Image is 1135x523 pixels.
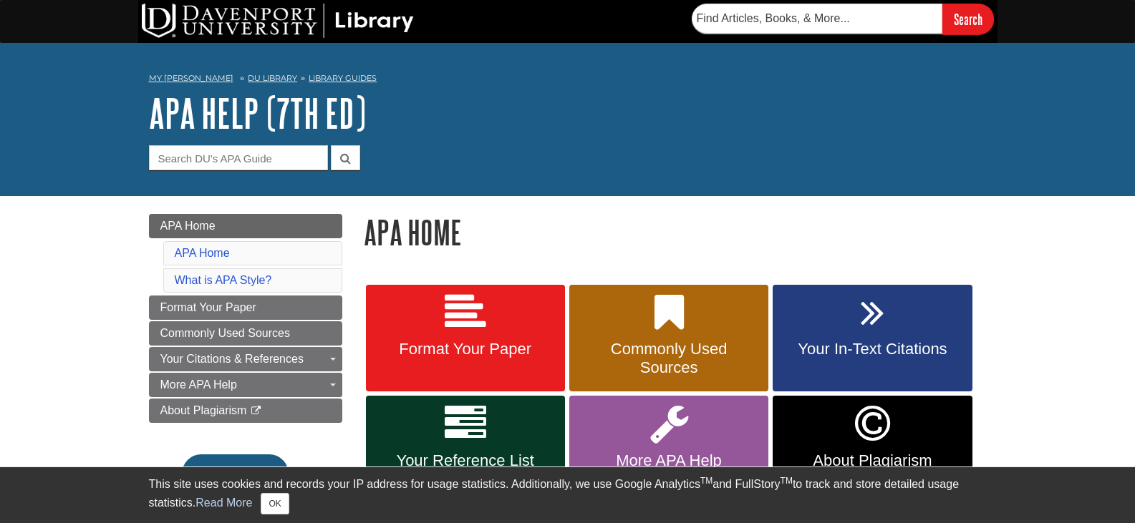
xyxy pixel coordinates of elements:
[942,4,994,34] input: Search
[160,353,304,365] span: Your Citations & References
[149,399,342,423] a: About Plagiarism
[783,340,961,358] span: Your In-Text Citations
[149,347,342,371] a: Your Citations & References
[580,451,758,470] span: More APA Help
[175,274,272,286] a: What is APA Style?
[149,214,342,517] div: Guide Page Menu
[175,247,230,259] a: APA Home
[366,396,565,505] a: Your Reference List
[149,214,342,238] a: APA Home
[248,73,297,83] a: DU Library
[569,396,768,505] a: More APA Help
[160,378,237,391] span: More APA Help
[142,4,414,38] img: DU Library
[149,476,987,514] div: This site uses cookies and records your IP address for usage statistics. Additionally, we use Goo...
[692,4,942,34] input: Find Articles, Books, & More...
[160,220,216,232] span: APA Home
[149,72,233,84] a: My [PERSON_NAME]
[773,396,972,505] a: Link opens in new window
[773,285,972,392] a: Your In-Text Citations
[580,340,758,377] span: Commonly Used Sources
[149,295,342,320] a: Format Your Paper
[195,497,252,509] a: Read More
[364,214,987,250] h1: APA Home
[149,91,366,135] a: APA Help (7th Ed)
[160,404,247,416] span: About Plagiarism
[182,454,289,493] button: En español
[309,73,377,83] a: Library Guides
[149,321,342,346] a: Commonly Used Sources
[569,285,768,392] a: Commonly Used Sources
[377,340,554,358] span: Format Your Paper
[160,301,256,313] span: Format Your Paper
[781,476,793,486] sup: TM
[149,145,328,170] input: Search DU's APA Guide
[377,451,554,470] span: Your Reference List
[149,69,987,92] nav: breadcrumb
[261,493,289,514] button: Close
[160,327,290,339] span: Commonly Used Sources
[149,373,342,397] a: More APA Help
[366,285,565,392] a: Format Your Paper
[692,4,994,34] form: Searches DU Library's articles, books, and more
[783,451,961,470] span: About Plagiarism
[700,476,713,486] sup: TM
[250,406,262,416] i: This link opens in a new window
